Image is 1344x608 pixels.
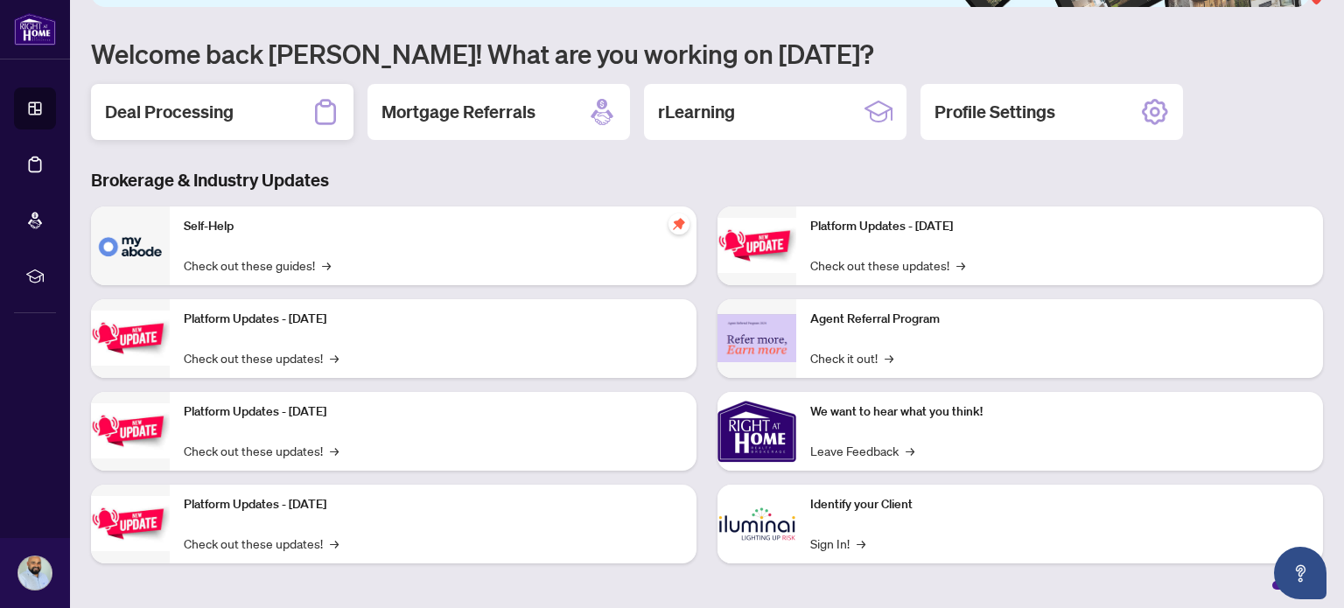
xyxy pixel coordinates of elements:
[1274,547,1326,599] button: Open asap
[381,100,535,124] h2: Mortgage Referrals
[105,100,234,124] h2: Deal Processing
[184,217,682,236] p: Self-Help
[184,310,682,329] p: Platform Updates - [DATE]
[18,556,52,590] img: Profile Icon
[91,311,170,366] img: Platform Updates - September 16, 2025
[810,534,865,553] a: Sign In!→
[184,441,339,460] a: Check out these updates!→
[810,441,914,460] a: Leave Feedback→
[184,255,331,275] a: Check out these guides!→
[184,348,339,367] a: Check out these updates!→
[91,496,170,551] img: Platform Updates - July 8, 2025
[717,218,796,273] img: Platform Updates - June 23, 2025
[810,495,1309,514] p: Identify your Client
[906,441,914,460] span: →
[810,402,1309,422] p: We want to hear what you think!
[184,402,682,422] p: Platform Updates - [DATE]
[934,100,1055,124] h2: Profile Settings
[668,213,689,234] span: pushpin
[330,441,339,460] span: →
[717,392,796,471] img: We want to hear what you think!
[91,206,170,285] img: Self-Help
[91,403,170,458] img: Platform Updates - July 21, 2025
[330,348,339,367] span: →
[810,255,965,275] a: Check out these updates!→
[717,314,796,362] img: Agent Referral Program
[184,495,682,514] p: Platform Updates - [DATE]
[658,100,735,124] h2: rLearning
[717,485,796,563] img: Identify your Client
[322,255,331,275] span: →
[857,534,865,553] span: →
[184,534,339,553] a: Check out these updates!→
[810,217,1309,236] p: Platform Updates - [DATE]
[956,255,965,275] span: →
[810,310,1309,329] p: Agent Referral Program
[91,37,1323,70] h1: Welcome back [PERSON_NAME]! What are you working on [DATE]?
[810,348,893,367] a: Check it out!→
[885,348,893,367] span: →
[14,13,56,45] img: logo
[91,168,1323,192] h3: Brokerage & Industry Updates
[330,534,339,553] span: →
